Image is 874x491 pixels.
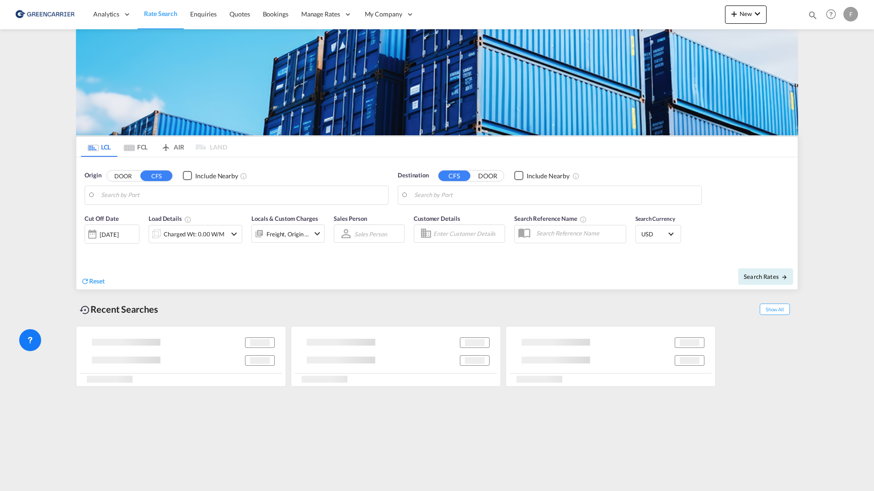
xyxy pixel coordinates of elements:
input: Search Reference Name [532,226,626,240]
span: Quotes [229,10,250,18]
md-checkbox: Checkbox No Ink [514,171,570,181]
span: Analytics [93,10,119,19]
md-icon: icon-chevron-down [312,228,323,239]
div: Freight Origin Destination [266,228,309,240]
div: icon-refreshReset [81,277,105,287]
md-icon: icon-arrow-right [781,274,788,280]
span: Origin [85,171,101,180]
span: Enquiries [190,10,217,18]
div: [DATE] [100,230,118,239]
span: Show All [760,304,790,315]
md-icon: icon-magnify [808,10,818,20]
input: Search by Port [414,188,697,202]
button: DOOR [107,171,139,181]
button: DOOR [472,171,504,181]
span: Sales Person [334,215,367,222]
md-icon: icon-chevron-down [229,229,240,240]
span: Reset [89,277,105,285]
span: Search Reference Name [514,215,587,222]
div: icon-magnify [808,10,818,24]
md-icon: icon-plus 400-fg [729,8,740,19]
span: Manage Rates [301,10,340,19]
div: [DATE] [85,224,139,244]
span: New [729,10,763,17]
md-icon: icon-airplane [160,142,171,149]
div: F [843,7,858,21]
span: My Company [365,10,402,19]
div: Help [823,6,843,23]
div: Origin DOOR CFS Checkbox No InkUnchecked: Ignores neighbouring ports when fetching rates.Checked ... [76,157,798,289]
md-checkbox: Checkbox No Ink [183,171,238,181]
span: Search Rates [744,273,788,280]
md-icon: Your search will be saved by the below given name [580,216,587,223]
span: Destination [398,171,429,180]
span: Customer Details [414,215,460,222]
div: Include Nearby [195,171,238,181]
span: Locals & Custom Charges [251,215,318,222]
div: Recent Searches [76,299,162,320]
span: Load Details [149,215,192,222]
md-icon: Chargeable Weight [184,216,192,223]
md-select: Sales Person [353,227,388,240]
span: Cut Off Date [85,215,119,222]
md-tab-item: FCL [117,137,154,157]
span: Rate Search [144,10,177,17]
md-icon: Unchecked: Ignores neighbouring ports when fetching rates.Checked : Includes neighbouring ports w... [240,172,247,180]
img: b0b18ec08afe11efb1d4932555f5f09d.png [14,4,75,25]
button: CFS [140,171,172,181]
div: Charged Wt: 0.00 W/M [164,228,224,240]
span: Search Currency [635,215,675,222]
md-tab-item: LCL [81,137,117,157]
md-datepicker: Select [85,243,91,255]
md-icon: icon-chevron-down [752,8,763,19]
button: Search Ratesicon-arrow-right [738,268,793,285]
button: icon-plus 400-fgNewicon-chevron-down [725,5,767,24]
md-icon: icon-backup-restore [80,304,91,315]
md-select: Select Currency: $ USDUnited States Dollar [640,227,676,240]
md-tab-item: AIR [154,137,191,157]
input: Search by Port [101,188,384,202]
span: USD [641,230,667,238]
img: GreenCarrierFCL_LCL.png [76,29,798,135]
button: CFS [438,171,470,181]
md-icon: Unchecked: Ignores neighbouring ports when fetching rates.Checked : Includes neighbouring ports w... [572,172,580,180]
div: Charged Wt: 0.00 W/Micon-chevron-down [149,225,242,243]
div: Include Nearby [527,171,570,181]
span: Bookings [263,10,288,18]
md-pagination-wrapper: Use the left and right arrow keys to navigate between tabs [81,137,227,157]
div: Freight Origin Destinationicon-chevron-down [251,224,325,243]
input: Enter Customer Details [433,227,502,240]
md-icon: icon-refresh [81,277,89,285]
span: Help [823,6,839,22]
